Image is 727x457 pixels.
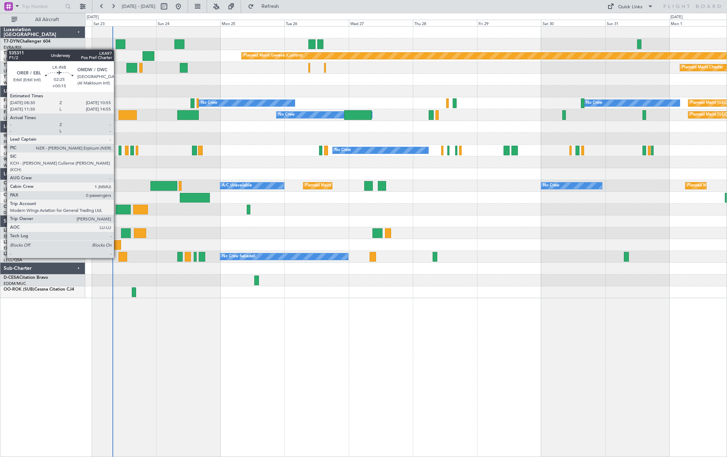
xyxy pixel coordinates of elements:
[4,146,18,150] span: 9H-LPZ
[4,234,25,239] a: EDLW/DTM
[4,63,47,67] a: T7-EMIHawker 900XP
[4,45,21,50] a: EVRA/RIX
[413,20,477,26] div: Thu 28
[543,180,559,191] div: No Crew
[541,20,605,26] div: Sat 30
[156,20,220,26] div: Sun 24
[4,139,23,145] a: FCBB/BZV
[4,146,41,150] a: 9H-LPZLegacy 500
[618,4,642,11] div: Quick Links
[4,134,44,138] a: 9H-YAAGlobal 5000
[4,245,25,251] a: EDLW/DTM
[670,14,683,20] div: [DATE]
[255,4,285,9] span: Refresh
[4,110,19,115] span: F-HECD
[4,98,19,103] span: F-GPNJ
[4,104,22,109] a: LFPB/LBG
[4,210,26,215] a: DNMM/LOS
[4,205,46,209] a: CS-RRCFalcon 900LX
[4,257,22,263] a: LELL/QSA
[4,276,19,280] span: D-CESA
[201,98,217,108] div: No Crew
[4,287,74,292] a: OO-ROK (SUB)Cessna Citation CJ4
[284,20,348,26] div: Tue 26
[305,180,418,191] div: Planned Maint [GEOGRAPHIC_DATA] ([GEOGRAPHIC_DATA])
[4,228,39,233] a: LX-GBHFalcon 7X
[4,75,39,79] a: T7-PJ29Falcon 7X
[4,157,21,162] span: 9H-VSLK
[477,20,541,26] div: Fri 29
[4,186,22,192] a: LFPB/LBG
[4,276,48,280] a: D-CESACitation Bravo
[4,287,34,292] span: OO-ROK (SUB)
[4,63,18,67] span: T7-EMI
[4,110,39,115] a: F-HECDFalcon 7X
[92,20,156,26] div: Sat 23
[122,3,155,10] span: [DATE] - [DATE]
[87,14,99,20] div: [DATE]
[4,205,19,209] span: CS-RRC
[586,98,602,108] div: No Crew
[4,252,55,256] a: LX-AOACitation Mustang
[4,281,26,286] a: EDDM/MUC
[4,116,22,121] a: LFPB/LBG
[4,198,22,204] a: LFPB/LBG
[4,98,46,103] a: F-GPNJFalcon 900EX
[4,51,21,55] span: T7-EAGL
[222,251,255,262] div: No Crew Sabadell
[605,20,669,26] div: Sun 31
[4,134,20,138] span: 9H-YAA
[278,110,295,120] div: No Crew
[4,193,43,197] a: CS-JHHGlobal 6000
[4,51,41,55] a: T7-EAGLFalcon 8X
[4,57,22,62] a: LFPB/LBG
[4,252,20,256] span: LX-AOA
[220,20,284,26] div: Mon 25
[4,68,25,74] a: LFMN/NCE
[349,20,413,26] div: Wed 27
[4,181,45,185] a: CS-DOUGlobal 6500
[604,1,657,12] button: Quick Links
[4,80,25,86] a: WMSA/SZB
[4,163,25,168] a: WMSA/SZB
[8,14,78,25] button: All Aircraft
[4,193,19,197] span: CS-JHH
[4,157,41,162] a: 9H-VSLKFalcon 7X
[334,145,351,156] div: No Crew
[682,62,723,73] div: Planned Maint Chester
[222,180,252,191] div: A/C Unavailable
[4,240,60,244] a: LX-INBFalcon 900EX EASy II
[4,39,50,44] a: T7-DYNChallenger 604
[4,151,24,156] a: LFMD/CEQ
[244,50,303,61] div: Planned Maint Geneva (Cointrin)
[245,1,288,12] button: Refresh
[4,181,20,185] span: CS-DOU
[4,39,20,44] span: T7-DYN
[4,228,19,233] span: LX-GBH
[19,17,76,22] span: All Aircraft
[22,1,63,12] input: Trip Number
[4,75,20,79] span: T7-PJ29
[4,240,18,244] span: LX-INB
